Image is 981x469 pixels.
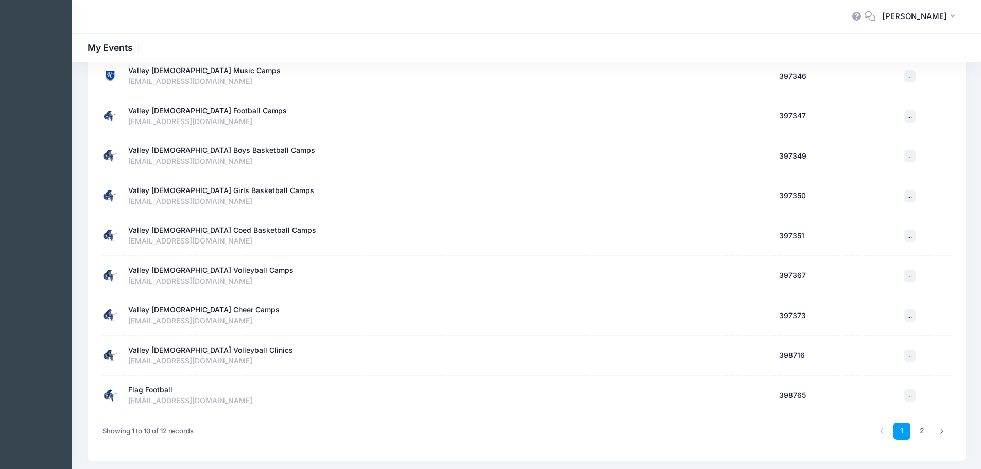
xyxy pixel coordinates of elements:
div: Valley [DEMOGRAPHIC_DATA] Girls Basketball Camps [128,185,314,196]
img: Valley Christian Volleyball Camps [102,268,118,284]
button: ... [904,110,916,123]
td: 397351 [774,216,899,256]
button: [PERSON_NAME] [875,5,966,29]
div: [EMAIL_ADDRESS][DOMAIN_NAME] [128,116,769,127]
div: Valley [DEMOGRAPHIC_DATA] Boys Basketball Camps [128,145,315,156]
div: Valley [DEMOGRAPHIC_DATA] Football Camps [128,106,287,116]
button: ... [904,309,916,322]
td: 397346 [774,57,899,97]
div: [EMAIL_ADDRESS][DOMAIN_NAME] [128,76,769,87]
div: Valley [DEMOGRAPHIC_DATA] Cheer Camps [128,305,280,316]
img: Valley Christian Volleyball Clinics [102,348,118,363]
a: 2 [914,423,931,440]
span: ... [907,152,912,160]
div: Valley [DEMOGRAPHIC_DATA] Coed Basketball Camps [128,225,316,236]
div: Valley [DEMOGRAPHIC_DATA] Volleyball Camps [128,265,294,276]
span: ... [907,272,912,279]
div: Valley [DEMOGRAPHIC_DATA] Volleyball Clinics [128,345,293,356]
div: [EMAIL_ADDRESS][DOMAIN_NAME] [128,236,769,247]
div: [EMAIL_ADDRESS][DOMAIN_NAME] [128,316,769,326]
button: ... [904,350,916,362]
div: Flag Football [128,385,173,395]
div: [EMAIL_ADDRESS][DOMAIN_NAME] [128,356,769,367]
span: ... [907,392,912,399]
div: [EMAIL_ADDRESS][DOMAIN_NAME] [128,196,769,207]
button: ... [904,230,916,242]
img: Flag Football [102,388,118,403]
img: Valley Christian Boys Basketball Camps [102,148,118,164]
span: ... [907,112,912,119]
div: [EMAIL_ADDRESS][DOMAIN_NAME] [128,156,769,167]
button: ... [904,190,916,202]
span: [PERSON_NAME] [882,11,947,22]
td: 397350 [774,176,899,216]
a: 1 [893,423,910,440]
td: 397373 [774,296,899,336]
img: Valley Christian Girls Basketball Camps [102,188,118,204]
img: Valley Christian Coed Basketball Camps [102,228,118,244]
td: 397347 [774,96,899,136]
td: 397349 [774,136,899,177]
button: ... [904,270,916,282]
button: ... [904,70,916,82]
div: [EMAIL_ADDRESS][DOMAIN_NAME] [128,395,769,406]
img: Valley Christian Football Camps [102,109,118,124]
div: Showing 1 to 10 of 12 records [102,420,194,443]
img: Valley Christian Cheer Camps [102,308,118,323]
td: 398716 [774,336,899,376]
button: ... [904,389,916,402]
div: Valley [DEMOGRAPHIC_DATA] Music Camps [128,65,281,76]
td: 398765 [774,376,899,415]
button: ... [904,150,916,162]
span: ... [907,352,912,359]
span: ... [907,73,912,80]
td: 397367 [774,256,899,296]
span: ... [907,192,912,199]
div: [EMAIL_ADDRESS][DOMAIN_NAME] [128,276,769,287]
span: ... [907,232,912,239]
h1: My Events [88,42,142,53]
span: ... [907,312,912,319]
img: Valley Christian Music Camps [102,68,118,84]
